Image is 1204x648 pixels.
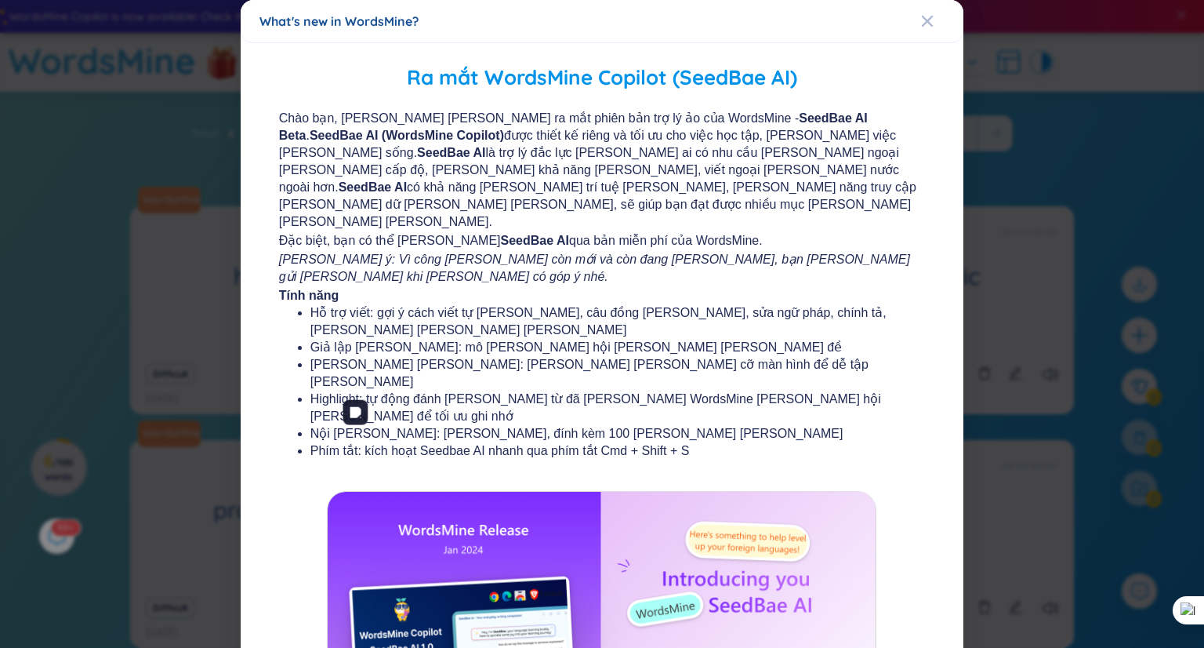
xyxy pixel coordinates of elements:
[279,289,339,302] b: Tính năng
[310,339,894,356] li: Giả lập [PERSON_NAME]: mô [PERSON_NAME] hội [PERSON_NAME] [PERSON_NAME] đề
[279,253,910,283] i: [PERSON_NAME] ý: Vì công [PERSON_NAME] còn mới và còn đang [PERSON_NAME], bạn [PERSON_NAME] gửi [...
[259,13,945,30] div: What's new in WordsMine?
[310,129,504,142] b: SeedBae AI (WordsMine Copilot)
[417,146,485,159] b: SeedBae AI
[310,442,894,460] li: Phím tắt: kích hoạt Seedbae AI nhanh qua phím tắt Cmd + Shift + S
[310,304,894,339] li: Hỗ trợ viết: gợi ý cách viết tự [PERSON_NAME], câu đồng [PERSON_NAME], sửa ngữ pháp, chính tả, [P...
[310,391,894,425] li: Highlight: tự động đánh [PERSON_NAME] từ đã [PERSON_NAME] WordsMine [PERSON_NAME] hội [PERSON_NAM...
[263,62,941,94] h2: Ra mắt WordsMine Copilot (SeedBae AI)
[501,234,569,247] b: SeedBae AI
[310,425,894,442] li: Nội [PERSON_NAME]: [PERSON_NAME], đính kèm 100 [PERSON_NAME] [PERSON_NAME]
[279,232,925,249] span: Đặc biệt, bạn có thể [PERSON_NAME] qua bản miễn phí của WordsMine.
[310,356,894,391] li: [PERSON_NAME] [PERSON_NAME]: [PERSON_NAME] [PERSON_NAME] cỡ màn hình để dễ tập [PERSON_NAME]
[339,180,407,194] b: SeedBae AI
[279,110,925,231] span: Chào bạn, [PERSON_NAME] [PERSON_NAME] ra mắt phiên bản trợ lý ảo của WordsMine - . được thiết kế ...
[279,111,868,142] b: SeedBae AI Beta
